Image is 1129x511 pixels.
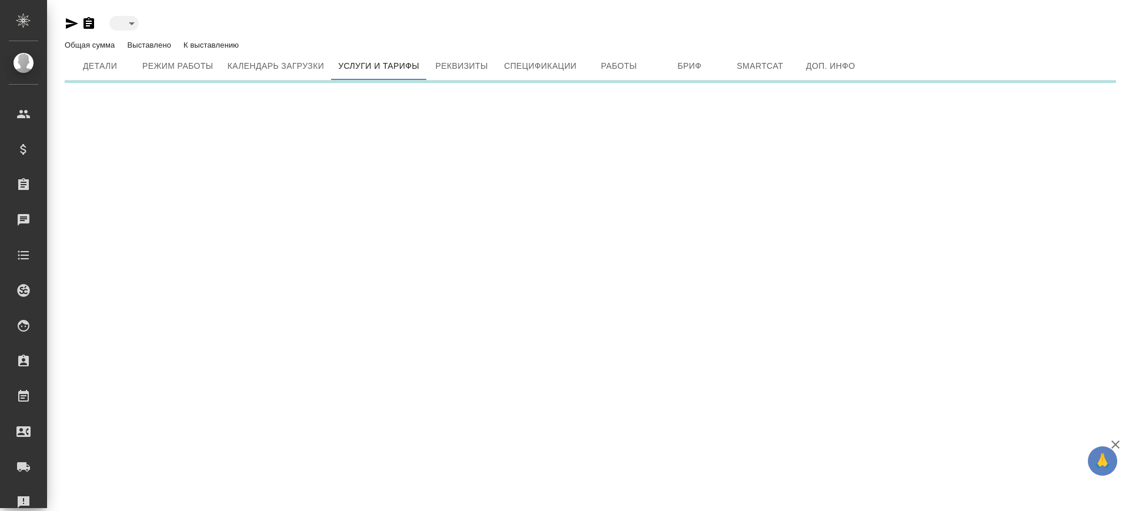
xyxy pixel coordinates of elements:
[338,59,419,74] span: Услуги и тарифы
[433,59,490,74] span: Реквизиты
[1093,449,1113,473] span: 🙏
[109,16,139,31] div: ​
[662,59,718,74] span: Бриф
[127,41,174,49] p: Выставлено
[82,16,96,31] button: Скопировать ссылку
[591,59,647,74] span: Работы
[504,59,576,74] span: Спецификации
[228,59,325,74] span: Календарь загрузки
[732,59,789,74] span: Smartcat
[65,16,79,31] button: Скопировать ссылку для ЯМессенджера
[803,59,859,74] span: Доп. инфо
[65,41,118,49] p: Общая сумма
[72,59,128,74] span: Детали
[142,59,213,74] span: Режим работы
[1088,446,1117,476] button: 🙏
[183,41,242,49] p: К выставлению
